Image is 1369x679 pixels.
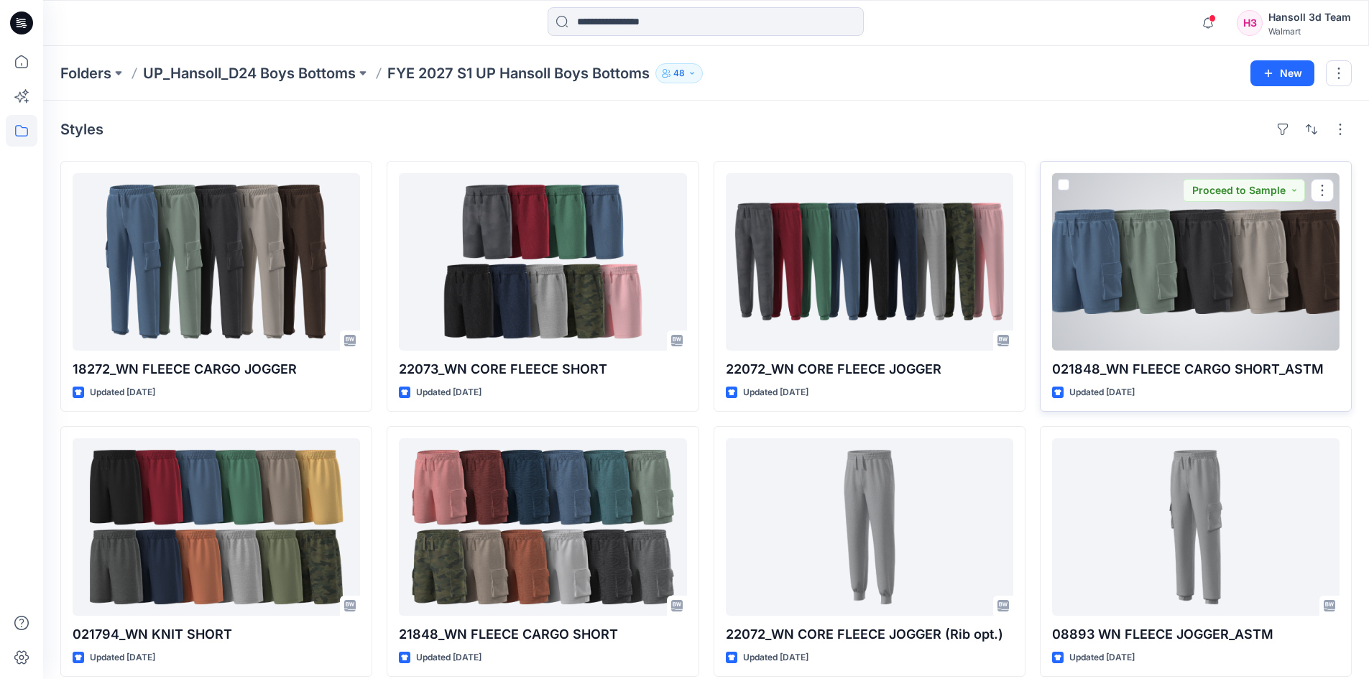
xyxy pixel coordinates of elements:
p: FYE 2027 S1 UP Hansoll Boys Bottoms [387,63,650,83]
a: UP_Hansoll_D24 Boys Bottoms [143,63,356,83]
a: 08893 WN FLEECE JOGGER_ASTM [1052,438,1340,616]
p: 22072_WN CORE FLEECE JOGGER (Rib opt.) [726,624,1013,645]
a: 021848_WN FLEECE CARGO SHORT_ASTM [1052,173,1340,351]
p: Updated [DATE] [743,650,808,665]
a: 22073_WN CORE FLEECE SHORT [399,173,686,351]
p: Updated [DATE] [743,385,808,400]
p: 22073_WN CORE FLEECE SHORT [399,359,686,379]
p: Updated [DATE] [1069,650,1135,665]
button: New [1250,60,1314,86]
button: 48 [655,63,703,83]
div: Hansoll 3d Team [1268,9,1351,26]
p: 21848_WN FLEECE CARGO SHORT [399,624,686,645]
p: 021794_WN KNIT SHORT [73,624,360,645]
a: 22072_WN CORE FLEECE JOGGER [726,173,1013,351]
a: 21848_WN FLEECE CARGO SHORT [399,438,686,616]
p: 021848_WN FLEECE CARGO SHORT_ASTM [1052,359,1340,379]
p: 22072_WN CORE FLEECE JOGGER [726,359,1013,379]
p: Updated [DATE] [90,650,155,665]
p: Updated [DATE] [416,650,481,665]
a: Folders [60,63,111,83]
div: H3 [1237,10,1263,36]
p: Updated [DATE] [1069,385,1135,400]
p: 48 [673,65,685,81]
h4: Styles [60,121,103,138]
p: 08893 WN FLEECE JOGGER_ASTM [1052,624,1340,645]
p: Updated [DATE] [416,385,481,400]
a: 18272_WN FLEECE CARGO JOGGER [73,173,360,351]
div: Walmart [1268,26,1351,37]
a: 22072_WN CORE FLEECE JOGGER (Rib opt.) [726,438,1013,616]
a: 021794_WN KNIT SHORT [73,438,360,616]
p: Updated [DATE] [90,385,155,400]
p: 18272_WN FLEECE CARGO JOGGER [73,359,360,379]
